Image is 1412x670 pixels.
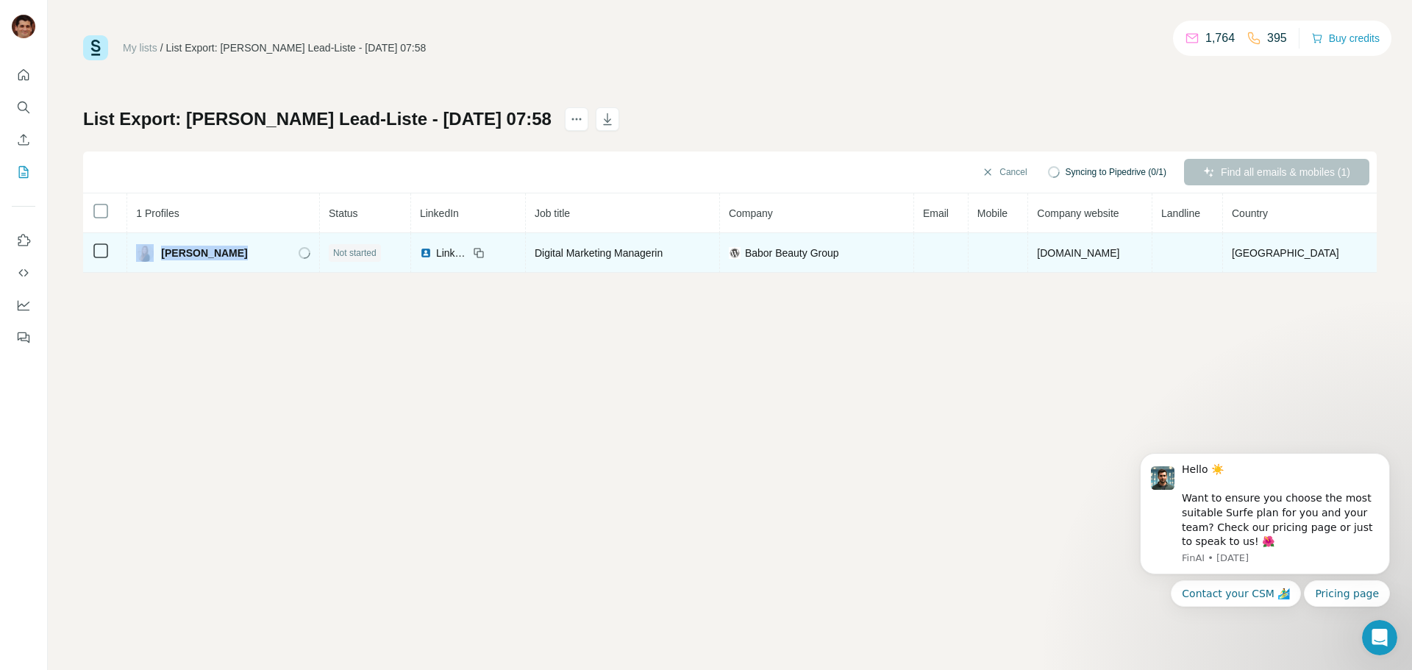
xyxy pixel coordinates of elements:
[420,247,432,259] img: LinkedIn logo
[12,62,35,88] button: Quick start
[160,40,163,55] li: /
[12,15,35,38] img: Avatar
[977,207,1008,219] span: Mobile
[12,159,35,185] button: My lists
[12,324,35,351] button: Feedback
[12,227,35,254] button: Use Surfe on LinkedIn
[1037,207,1119,219] span: Company website
[923,207,949,219] span: Email
[565,107,588,131] button: actions
[166,40,427,55] div: List Export: [PERSON_NAME] Lead-Liste - [DATE] 07:58
[1311,28,1380,49] button: Buy credits
[1232,247,1339,259] span: [GEOGRAPHIC_DATA]
[1232,207,1268,219] span: Country
[1362,620,1397,655] iframe: Intercom live chat
[333,246,377,260] span: Not started
[436,246,468,260] span: LinkedIn
[12,94,35,121] button: Search
[1205,29,1235,47] p: 1,764
[83,107,552,131] h1: List Export: [PERSON_NAME] Lead-Liste - [DATE] 07:58
[971,159,1037,185] button: Cancel
[1066,165,1166,179] span: Syncing to Pipedrive (0/1)
[136,207,179,219] span: 1 Profiles
[535,207,570,219] span: Job title
[136,244,154,262] img: Avatar
[1118,405,1412,630] iframe: Intercom notifications message
[1267,29,1287,47] p: 395
[420,207,459,219] span: LinkedIn
[1161,207,1200,219] span: Landline
[729,247,741,259] img: company-logo
[161,246,247,260] span: [PERSON_NAME]
[12,126,35,153] button: Enrich CSV
[329,207,358,219] span: Status
[123,42,157,54] a: My lists
[535,247,663,259] span: Digital Marketing Managerin
[12,260,35,286] button: Use Surfe API
[83,35,108,60] img: Surfe Logo
[745,246,839,260] span: Babor Beauty Group
[1037,247,1119,259] span: [DOMAIN_NAME]
[12,292,35,318] button: Dashboard
[729,207,773,219] span: Company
